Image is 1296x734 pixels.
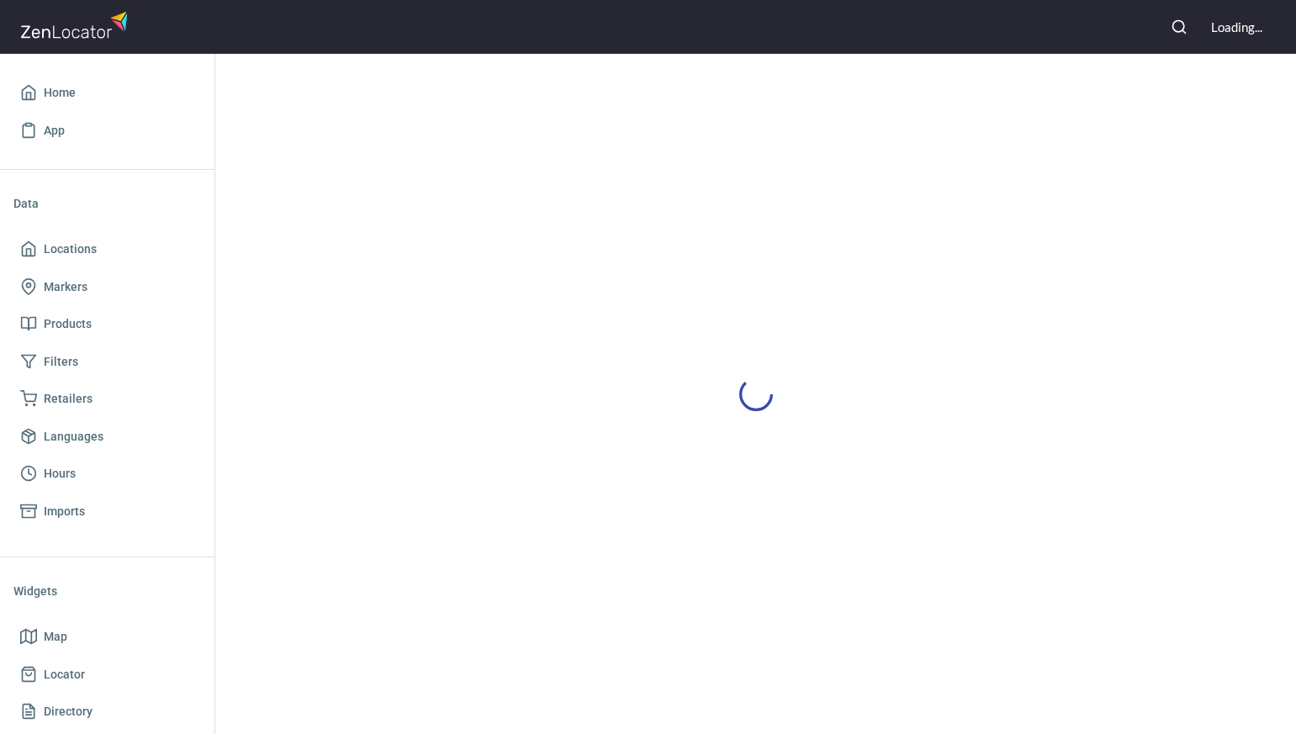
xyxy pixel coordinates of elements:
[44,426,103,447] span: Languages
[13,268,201,306] a: Markers
[13,571,201,611] li: Widgets
[13,74,201,112] a: Home
[44,463,76,484] span: Hours
[44,501,85,522] span: Imports
[44,351,78,372] span: Filters
[13,343,201,381] a: Filters
[13,656,201,694] a: Locator
[13,183,201,224] li: Data
[44,82,76,103] span: Home
[1161,8,1198,45] button: Search
[13,418,201,456] a: Languages
[20,7,133,43] img: zenlocator
[44,277,87,298] span: Markers
[13,380,201,418] a: Retailers
[13,455,201,493] a: Hours
[44,701,93,722] span: Directory
[13,693,201,731] a: Directory
[44,239,97,260] span: Locations
[44,626,67,647] span: Map
[44,664,85,685] span: Locator
[1211,18,1262,36] div: Loading...
[13,618,201,656] a: Map
[44,120,65,141] span: App
[13,230,201,268] a: Locations
[13,493,201,531] a: Imports
[13,305,201,343] a: Products
[13,112,201,150] a: App
[44,388,93,409] span: Retailers
[44,314,92,335] span: Products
